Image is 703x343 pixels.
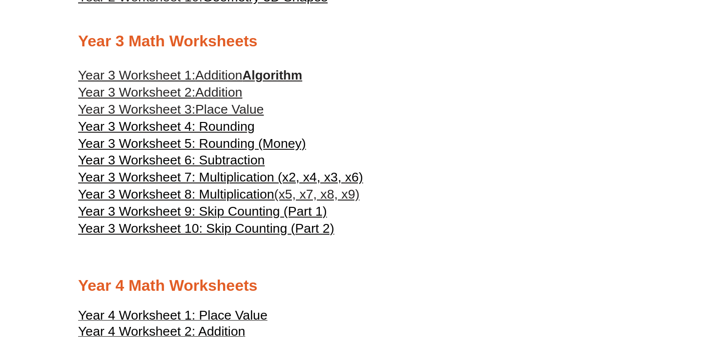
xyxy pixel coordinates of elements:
[78,187,274,202] span: Year 3 Worksheet 8: Multiplication
[78,102,195,117] span: Year 3 Worksheet 3:
[78,153,265,167] span: Year 3 Worksheet 6: Subtraction
[78,84,242,101] a: Year 3 Worksheet 2:Addition
[78,68,302,82] a: Year 3 Worksheet 1:AdditionAlgorithm
[78,308,268,323] span: Year 4 Worksheet 1: Place Value
[78,135,306,152] a: Year 3 Worksheet 5: Rounding (Money)
[78,276,625,296] h2: Year 4 Math Worksheets
[78,328,245,338] a: Year 4 Worksheet 2: Addition
[195,102,264,117] span: Place Value
[536,233,703,343] iframe: Chat Widget
[78,170,363,184] span: Year 3 Worksheet 7: Multiplication (x2, x4, x3, x6)
[78,220,334,237] a: Year 3 Worksheet 10: Skip Counting (Part 2)
[78,324,245,339] span: Year 4 Worksheet 2: Addition
[195,85,242,100] span: Addition
[78,186,359,203] a: Year 3 Worksheet 8: Multiplication(x5, x7, x8, x9)
[78,68,195,82] span: Year 3 Worksheet 1:
[78,118,255,135] a: Year 3 Worksheet 4: Rounding
[195,68,242,82] span: Addition
[78,136,306,151] span: Year 3 Worksheet 5: Rounding (Money)
[274,187,360,202] span: (x5, x7, x8, x9)
[78,203,327,220] a: Year 3 Worksheet 9: Skip Counting (Part 1)
[78,204,327,219] span: Year 3 Worksheet 9: Skip Counting (Part 1)
[78,312,268,322] a: Year 4 Worksheet 1: Place Value
[78,169,363,186] a: Year 3 Worksheet 7: Multiplication (x2, x4, x3, x6)
[78,31,625,52] h2: Year 3 Math Worksheets
[78,85,195,100] span: Year 3 Worksheet 2:
[78,101,264,118] a: Year 3 Worksheet 3:Place Value
[78,152,265,169] a: Year 3 Worksheet 6: Subtraction
[78,221,334,236] span: Year 3 Worksheet 10: Skip Counting (Part 2)
[78,119,255,134] span: Year 3 Worksheet 4: Rounding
